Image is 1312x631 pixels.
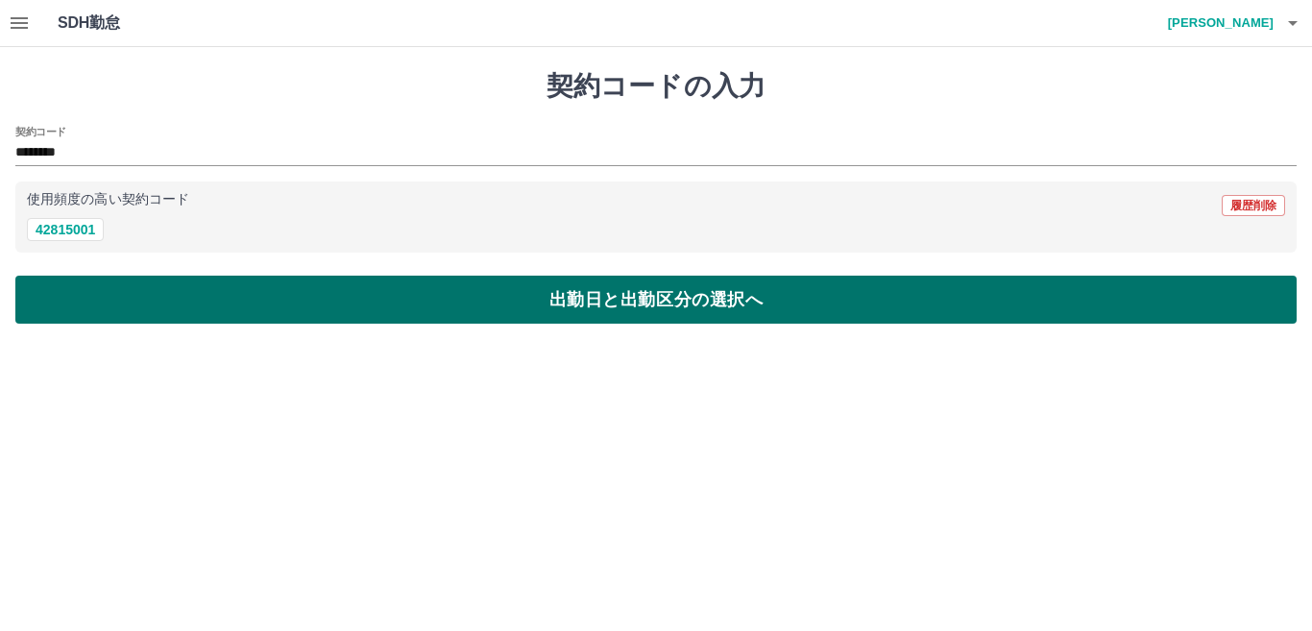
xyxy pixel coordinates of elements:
button: 履歴削除 [1222,195,1285,216]
button: 42815001 [27,218,104,241]
h1: 契約コードの入力 [15,70,1297,103]
button: 出勤日と出勤区分の選択へ [15,276,1297,324]
h2: 契約コード [15,124,66,139]
p: 使用頻度の高い契約コード [27,193,189,206]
